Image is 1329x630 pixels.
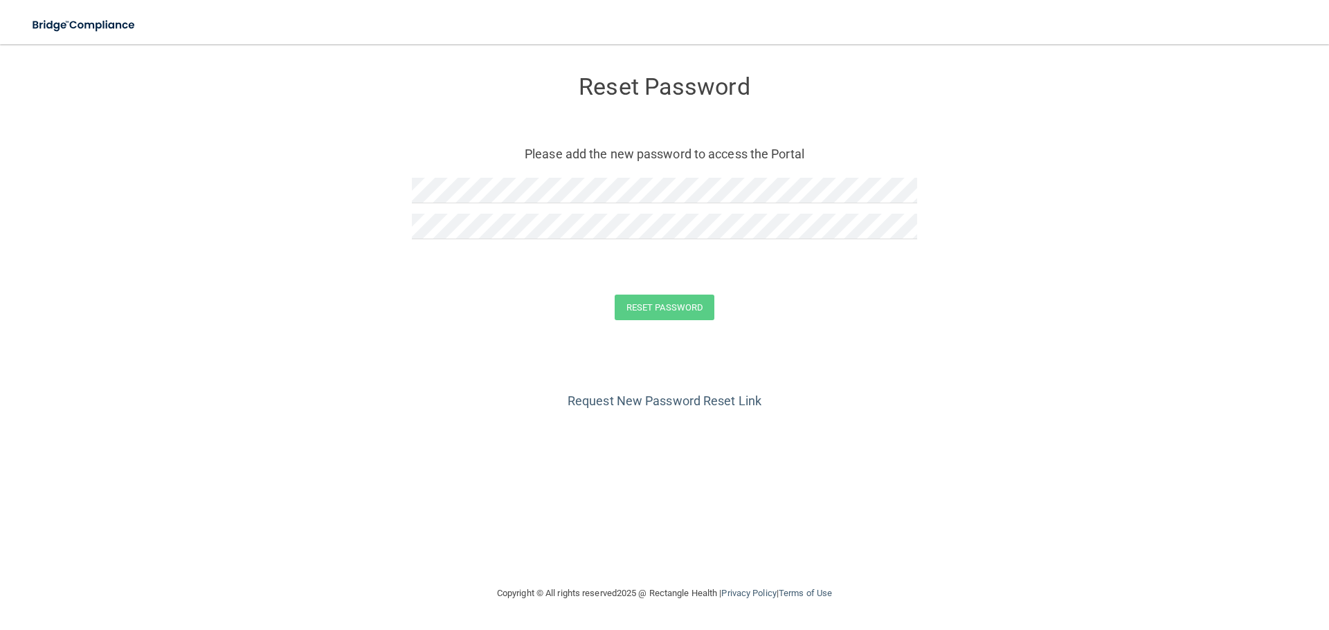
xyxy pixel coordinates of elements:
div: Copyright © All rights reserved 2025 @ Rectangle Health | | [412,571,917,615]
a: Privacy Policy [721,588,776,598]
a: Request New Password Reset Link [568,393,761,408]
img: bridge_compliance_login_screen.278c3ca4.svg [21,11,148,39]
p: Please add the new password to access the Portal [422,142,907,165]
button: Reset Password [615,295,714,320]
a: Terms of Use [779,588,832,598]
h3: Reset Password [412,74,917,100]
